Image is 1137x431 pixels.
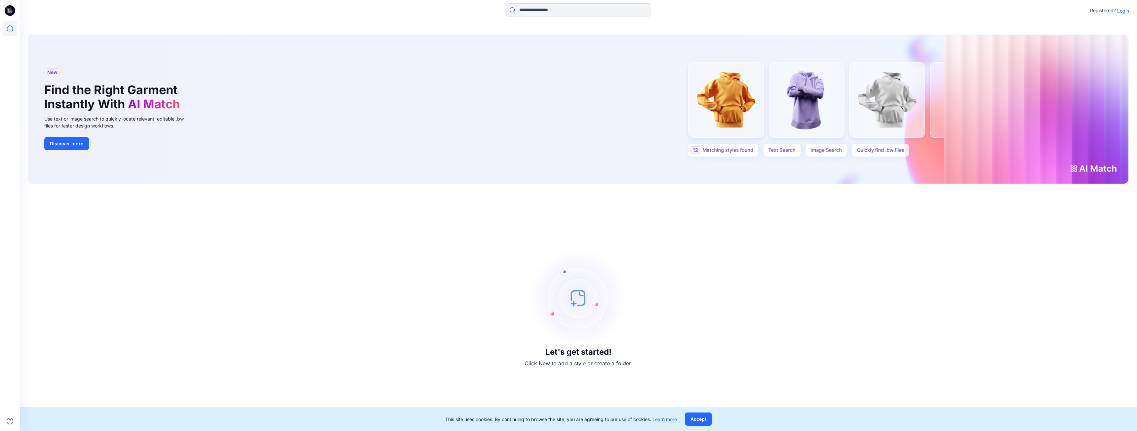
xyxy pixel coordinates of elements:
span: AI Match [128,97,180,111]
h1: Find the Right Garment Instantly With [44,83,183,111]
p: This site uses cookies. By continuing to browse the site, you are agreeing to our use of cookies. [445,416,677,423]
div: Use text or image search to quickly locate relevant, editable .bw files for faster design workflows. [44,115,193,129]
button: Discover more [44,137,89,150]
span: New [47,68,58,76]
img: empty-state-image.svg [529,248,628,347]
p: Registered? [1090,7,1116,15]
p: Click New to add a style or create a folder. [525,359,632,367]
a: Learn more [652,416,677,422]
p: Login [1117,7,1129,14]
h3: Let's get started! [545,347,611,357]
button: Accept [685,413,712,426]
